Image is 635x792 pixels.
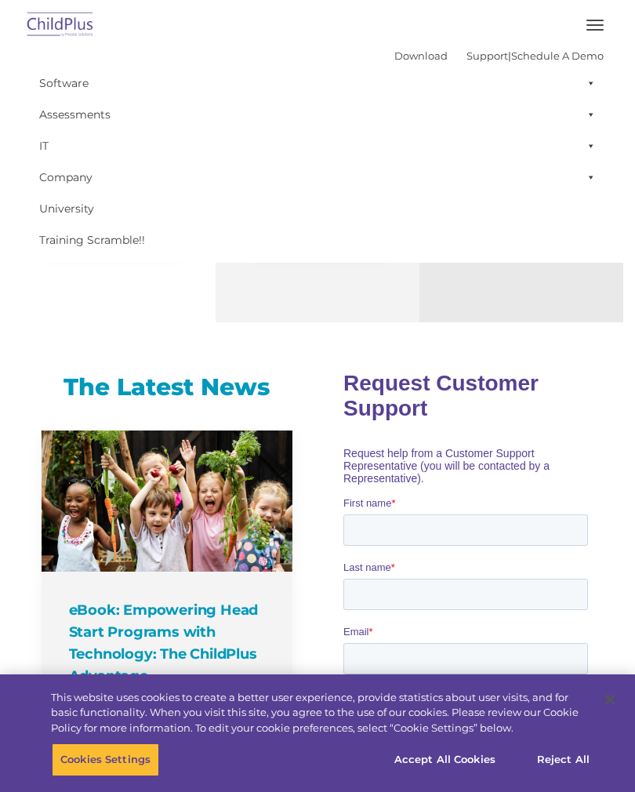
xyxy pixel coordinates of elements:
a: Software [31,67,604,99]
div: This website uses cookies to create a better user experience, provide statistics about user visit... [51,690,591,736]
button: Cookies Settings [52,743,159,776]
button: Close [593,682,627,717]
a: Assessments [31,99,604,130]
h3: The Latest News [42,372,292,403]
a: IT [31,130,604,162]
a: Schedule A Demo [511,49,604,62]
img: ChildPlus by Procare Solutions [24,7,97,44]
h4: eBook: Empowering Head Start Programs with Technology: The ChildPlus Advantage [69,599,269,687]
button: Reject All [514,743,612,776]
a: Support [466,49,508,62]
button: Accept All Cookies [386,743,504,776]
a: Training Scramble!! [31,224,604,256]
a: Download [394,49,448,62]
a: Company [31,162,604,193]
font: | [394,49,604,62]
a: University [31,193,604,224]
